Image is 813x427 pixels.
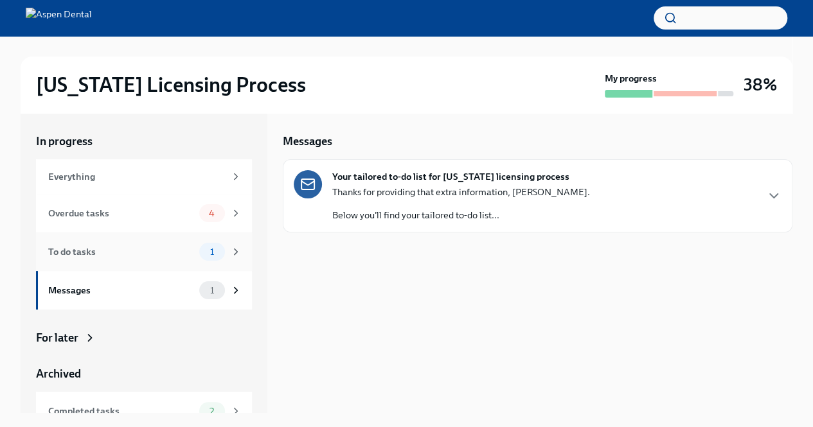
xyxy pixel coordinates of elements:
a: To do tasks1 [36,232,252,271]
span: 1 [202,247,222,257]
img: Aspen Dental [26,8,92,28]
a: In progress [36,134,252,149]
a: For later [36,330,252,345]
span: 1 [202,286,222,295]
h3: 38% [744,73,777,96]
div: Everything [48,170,225,184]
div: For later [36,330,78,345]
span: 2 [202,406,222,416]
a: Archived [36,366,252,381]
p: Thanks for providing that extra information, [PERSON_NAME]. [332,186,590,198]
div: To do tasks [48,245,194,259]
p: Below you'll find your tailored to-do list... [332,209,590,222]
a: Overdue tasks4 [36,194,252,232]
strong: My progress [605,72,657,85]
span: 4 [201,209,222,218]
h5: Messages [283,134,332,149]
div: Messages [48,283,194,297]
strong: Your tailored to-do list for [US_STATE] licensing process [332,170,569,183]
h2: [US_STATE] Licensing Process [36,72,306,98]
a: Everything [36,159,252,194]
a: Messages1 [36,271,252,309]
div: Completed tasks [48,404,194,418]
div: Overdue tasks [48,206,194,220]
